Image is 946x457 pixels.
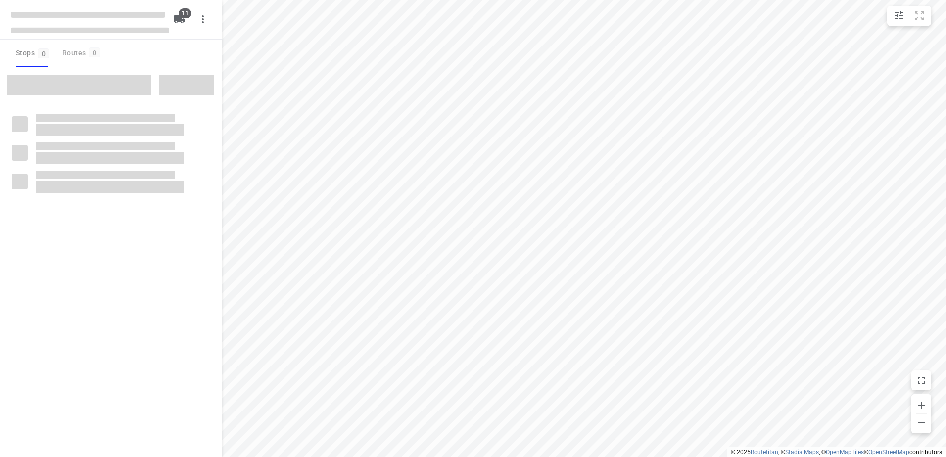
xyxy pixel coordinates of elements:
[731,449,942,456] li: © 2025 , © , © © contributors
[887,6,931,26] div: small contained button group
[751,449,778,456] a: Routetitan
[868,449,909,456] a: OpenStreetMap
[889,6,909,26] button: Map settings
[826,449,864,456] a: OpenMapTiles
[785,449,819,456] a: Stadia Maps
